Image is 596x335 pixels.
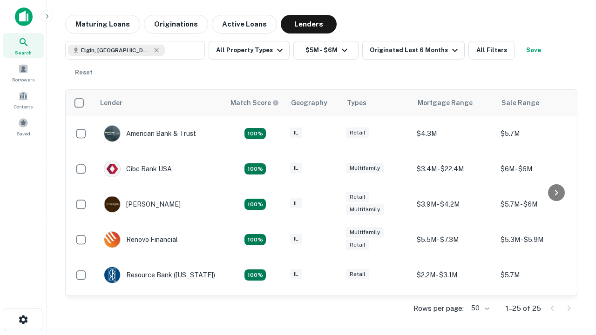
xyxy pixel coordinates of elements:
img: picture [104,126,120,141]
span: Borrowers [12,76,34,83]
div: IL [290,269,302,280]
div: Resource Bank ([US_STATE]) [104,267,215,283]
span: Contacts [14,103,33,110]
td: $2.2M - $3.1M [412,257,496,293]
div: Matching Properties: 4, hasApolloMatch: undefined [244,199,266,210]
div: Matching Properties: 4, hasApolloMatch: undefined [244,234,266,245]
td: $5.6M [496,293,580,328]
a: Saved [3,114,44,139]
div: Multifamily [346,204,384,215]
div: Retail [346,240,369,250]
div: Multifamily [346,227,384,238]
div: IL [290,127,302,138]
div: Capitalize uses an advanced AI algorithm to match your search with the best lender. The match sco... [230,98,279,108]
button: Active Loans [212,15,277,33]
td: $5.5M - $7.3M [412,222,496,257]
th: Geography [285,90,341,116]
th: Types [341,90,412,116]
button: Save your search to get updates of matches that match your search criteria. [519,41,549,60]
img: picture [104,232,120,248]
span: Elgin, [GEOGRAPHIC_DATA], [GEOGRAPHIC_DATA] [81,46,151,54]
div: IL [290,198,302,209]
img: picture [104,196,120,212]
div: Originated Last 6 Months [370,45,461,56]
img: capitalize-icon.png [15,7,33,26]
div: IL [290,163,302,174]
th: Lender [95,90,225,116]
div: [PERSON_NAME] [104,196,181,213]
h6: Match Score [230,98,277,108]
div: Multifamily [346,163,384,174]
td: $5.7M [496,257,580,293]
td: $4.3M [412,116,496,151]
div: Types [347,97,366,108]
button: Originations [144,15,208,33]
img: picture [104,267,120,283]
th: Mortgage Range [412,90,496,116]
div: Renovo Financial [104,231,178,248]
div: Matching Properties: 4, hasApolloMatch: undefined [244,163,266,174]
button: Maturing Loans [65,15,140,33]
iframe: Chat Widget [549,261,596,305]
div: Lender [100,97,122,108]
div: Cibc Bank USA [104,161,172,177]
td: $5.3M - $5.9M [496,222,580,257]
a: Search [3,33,44,58]
div: Matching Properties: 7, hasApolloMatch: undefined [244,128,266,139]
a: Contacts [3,87,44,112]
span: Search [15,49,32,56]
a: Borrowers [3,60,44,85]
td: $3.9M - $4.2M [412,187,496,222]
div: IL [290,234,302,244]
img: picture [104,161,120,177]
td: $5.7M - $6M [496,187,580,222]
td: $4M [412,293,496,328]
div: Retail [346,269,369,280]
th: Capitalize uses an advanced AI algorithm to match your search with the best lender. The match sco... [225,90,285,116]
div: Geography [291,97,327,108]
button: All Property Types [209,41,290,60]
td: $6M - $6M [496,151,580,187]
td: $5.7M [496,116,580,151]
th: Sale Range [496,90,580,116]
button: $5M - $6M [293,41,359,60]
button: All Filters [468,41,515,60]
button: Originated Last 6 Months [362,41,465,60]
div: American Bank & Trust [104,125,196,142]
button: Lenders [281,15,337,33]
div: Mortgage Range [418,97,473,108]
div: Retail [346,127,369,138]
div: Matching Properties: 4, hasApolloMatch: undefined [244,269,266,281]
td: $3.4M - $22.4M [412,151,496,187]
div: 50 [467,301,491,315]
div: Sale Range [501,97,539,108]
button: Reset [69,63,99,82]
p: 1–25 of 25 [506,303,541,314]
div: Retail [346,192,369,202]
p: Rows per page: [413,303,464,314]
span: Saved [17,130,30,137]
